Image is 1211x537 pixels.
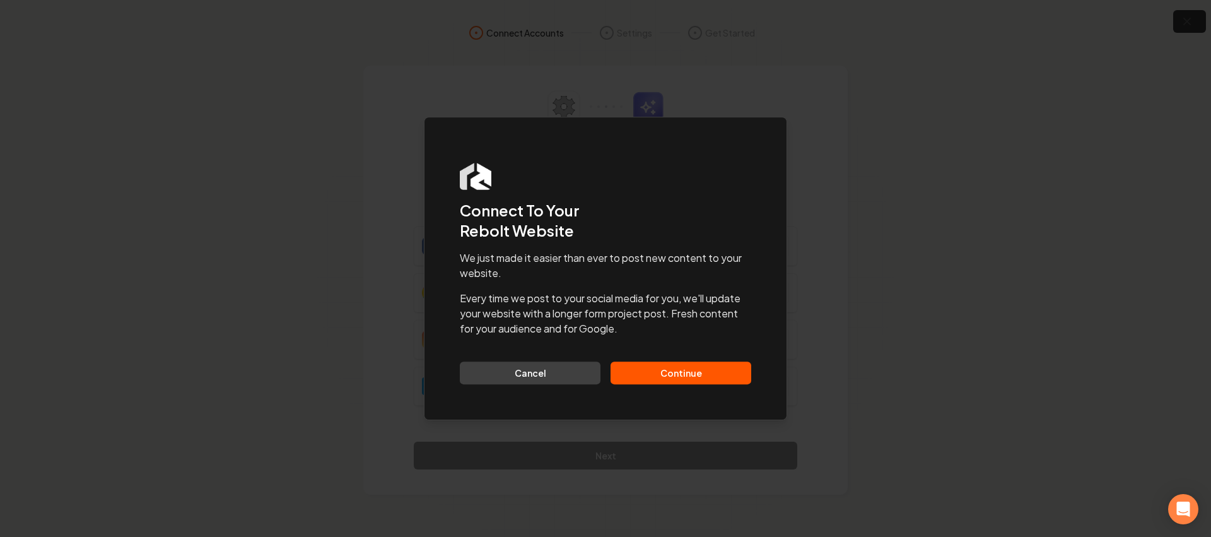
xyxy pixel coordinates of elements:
button: Continue [611,362,751,384]
button: Cancel [460,362,600,384]
img: Rebolt Logo [460,163,491,191]
h2: Connect To Your Rebolt Website [460,200,751,240]
p: We just made it easier than ever to post new content to your website. [460,251,751,281]
p: Every time we post to your social media for you, we'll update your website with a longer form pro... [460,291,751,336]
